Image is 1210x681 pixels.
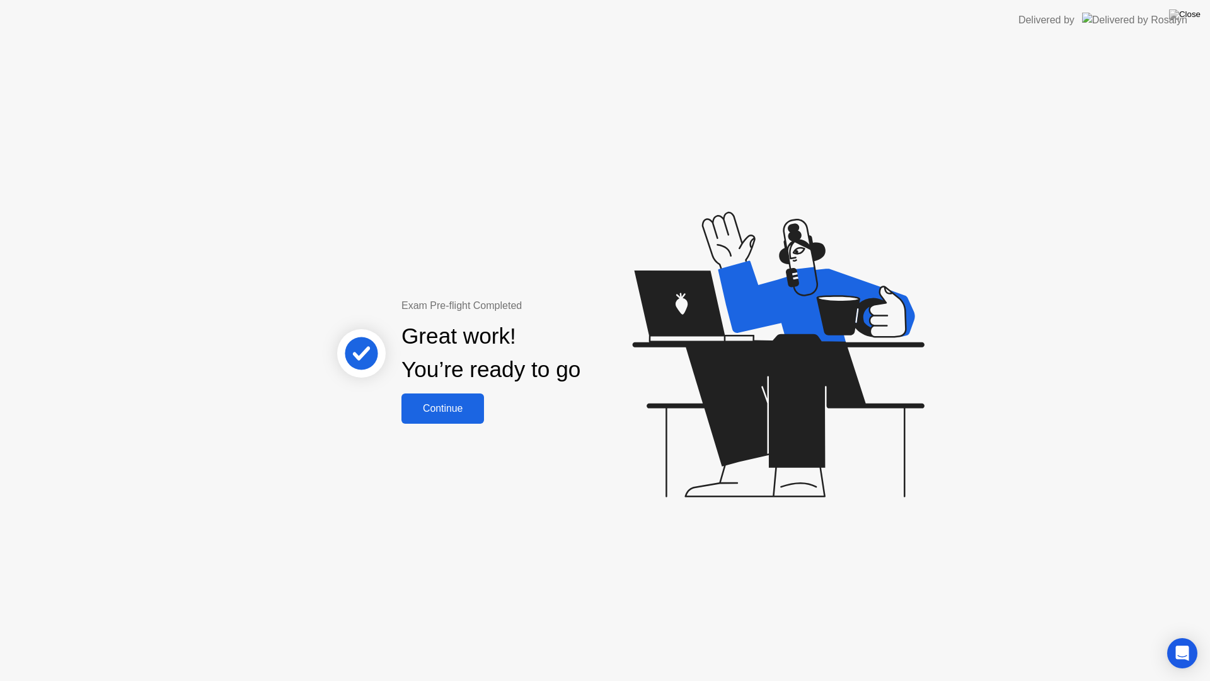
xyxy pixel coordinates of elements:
div: Great work! You’re ready to go [401,320,580,387]
div: Exam Pre-flight Completed [401,298,662,313]
div: Open Intercom Messenger [1167,638,1197,668]
img: Close [1169,9,1201,20]
div: Continue [405,403,480,414]
button: Continue [401,393,484,424]
img: Delivered by Rosalyn [1082,13,1187,27]
div: Delivered by [1018,13,1075,28]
